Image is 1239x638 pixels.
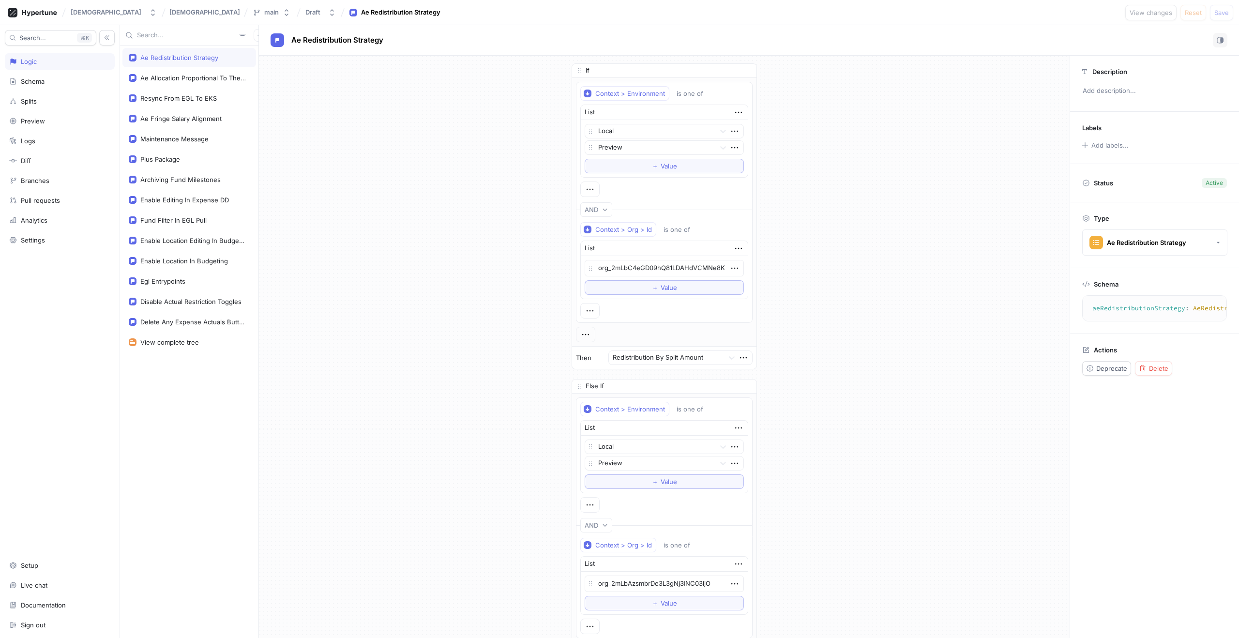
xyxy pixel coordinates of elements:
div: Live chat [21,581,47,589]
button: AND [580,518,612,532]
button: Context > Org > Id [580,222,656,237]
a: Documentation [5,597,115,613]
div: Diff [21,157,31,165]
div: Context > Environment [595,405,665,413]
div: Disable Actual Restriction Toggles [140,298,242,305]
button: Reset [1180,5,1206,20]
button: View changes [1125,5,1177,20]
p: If [586,66,589,76]
div: Maintenance Message [140,135,209,143]
span: View changes [1130,10,1172,15]
div: is one of [677,405,703,413]
div: List [585,107,595,117]
p: Then [576,353,591,363]
div: Egl Entrypoints [140,277,185,285]
div: Setup [21,562,38,569]
p: Add description... [1078,83,1231,99]
span: Value [661,479,677,485]
span: Delete [1149,365,1168,371]
div: Fund Filter In EGL Pull [140,216,207,224]
button: Context > Environment [580,86,669,101]
div: AND [585,206,598,214]
div: Context > Environment [595,90,665,98]
button: ＋Value [585,474,744,489]
div: [DEMOGRAPHIC_DATA] [71,8,141,16]
span: Value [661,163,677,169]
div: Logic [21,58,37,65]
button: ＋Value [585,280,744,295]
div: Analytics [21,216,47,224]
button: is one of [672,86,717,101]
div: Plus Package [140,155,180,163]
div: Draft [305,8,320,16]
span: Save [1214,10,1229,15]
button: is one of [672,402,717,416]
div: Ae Redistribution Strategy [361,8,440,17]
button: Save [1210,5,1233,20]
span: Ae Redistribution Strategy [291,36,383,44]
div: Branches [21,177,49,184]
p: Actions [1094,346,1117,354]
span: ＋ [652,285,658,290]
div: main [264,8,279,16]
div: Sign out [21,621,45,629]
span: Search... [19,35,46,41]
div: Ae Fringe Salary Alignment [140,115,222,122]
span: Value [661,285,677,290]
span: Deprecate [1096,365,1127,371]
button: ＋Value [585,159,744,173]
div: List [585,243,595,253]
div: Ae Redistribution Strategy [1107,239,1186,247]
button: Delete [1135,361,1172,376]
div: Splits [21,97,37,105]
div: is one of [664,541,690,549]
button: Search...K [5,30,96,46]
div: AND [585,521,598,530]
p: Type [1094,214,1109,222]
span: Reset [1185,10,1202,15]
button: [DEMOGRAPHIC_DATA] [67,4,161,20]
div: Preview [21,117,45,125]
div: Schema [21,77,45,85]
div: Resync From EGL To EKS [140,94,217,102]
span: [DEMOGRAPHIC_DATA] [169,9,240,15]
div: Ae Redistribution Strategy [140,54,218,61]
div: Add labels... [1091,142,1129,149]
div: K [77,33,92,43]
button: Add labels... [1079,139,1131,152]
div: Enable Editing In Expense DD [140,196,229,204]
div: Logs [21,137,35,145]
div: Active [1206,179,1223,187]
span: Value [661,600,677,606]
button: is one of [659,222,704,237]
div: View complete tree [140,338,199,346]
p: Else If [586,381,604,391]
div: Delete Any Expense Actuals Button [140,318,246,326]
button: Context > Org > Id [580,538,656,552]
div: Settings [21,236,45,244]
p: Schema [1094,280,1118,288]
button: main [249,4,294,20]
button: AND [580,202,612,217]
div: Archiving Fund Milestones [140,176,221,183]
input: Search... [137,30,235,40]
div: List [585,559,595,569]
div: Documentation [21,601,66,609]
button: Ae Redistribution Strategy [1082,229,1227,256]
div: Ae Allocation Proportional To The Burn Rate [140,74,246,82]
button: Draft [302,4,340,20]
textarea: org_2mLbAzsmbrDe3L3gNj3INC03ljO [585,576,744,592]
button: is one of [659,538,704,552]
button: Context > Environment [580,402,669,416]
div: Context > Org > Id [595,541,652,549]
div: List [585,423,595,433]
div: Context > Org > Id [595,226,652,234]
span: ＋ [652,163,658,169]
p: Status [1094,176,1113,190]
div: is one of [677,90,703,98]
div: Enable Location Editing In Budgeting [140,237,246,244]
div: is one of [664,226,690,234]
span: ＋ [652,600,658,606]
p: Description [1092,68,1127,76]
button: Deprecate [1082,361,1131,376]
